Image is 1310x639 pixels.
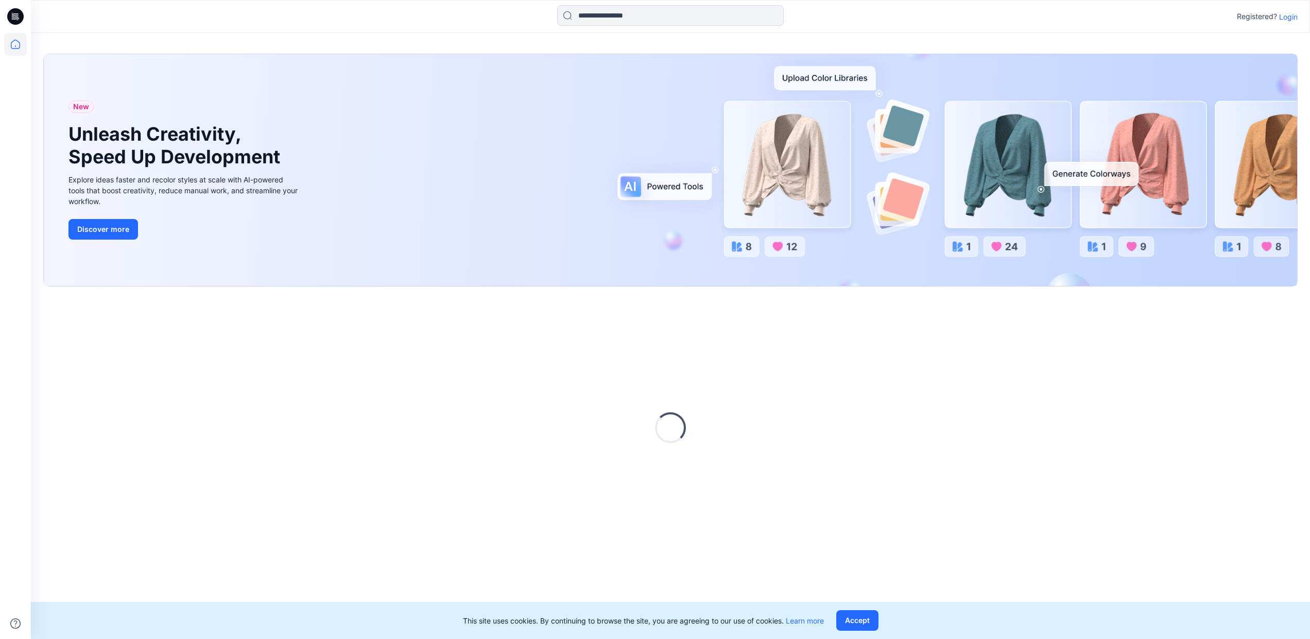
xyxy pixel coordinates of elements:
[68,123,285,167] h1: Unleash Creativity, Speed Up Development
[68,219,138,240] button: Discover more
[73,100,89,113] span: New
[463,615,824,626] p: This site uses cookies. By continuing to browse the site, you are agreeing to our use of cookies.
[68,174,300,207] div: Explore ideas faster and recolor styles at scale with AI-powered tools that boost creativity, red...
[68,219,300,240] a: Discover more
[1279,11,1298,22] p: Login
[1237,10,1277,23] p: Registered?
[786,616,824,625] a: Learn more
[836,610,878,631] button: Accept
